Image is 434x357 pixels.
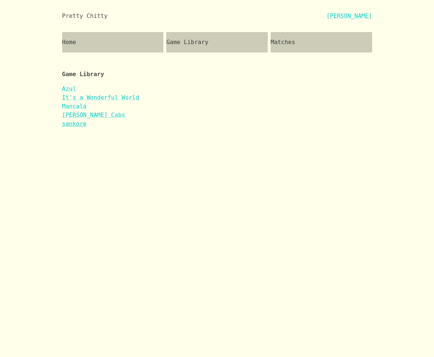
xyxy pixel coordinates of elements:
a: [PERSON_NAME] [326,12,372,20]
p: Game Library [62,58,372,85]
a: Azul [62,85,76,92]
div: Pretty Chitty [62,12,108,20]
a: Mancala [62,103,87,110]
a: sankore [62,120,87,127]
a: [PERSON_NAME] Cabs [62,111,125,118]
a: Matches [271,32,372,52]
a: Game Library [166,32,268,52]
a: It's a Wonderful World [62,94,139,101]
a: Home [62,32,164,52]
